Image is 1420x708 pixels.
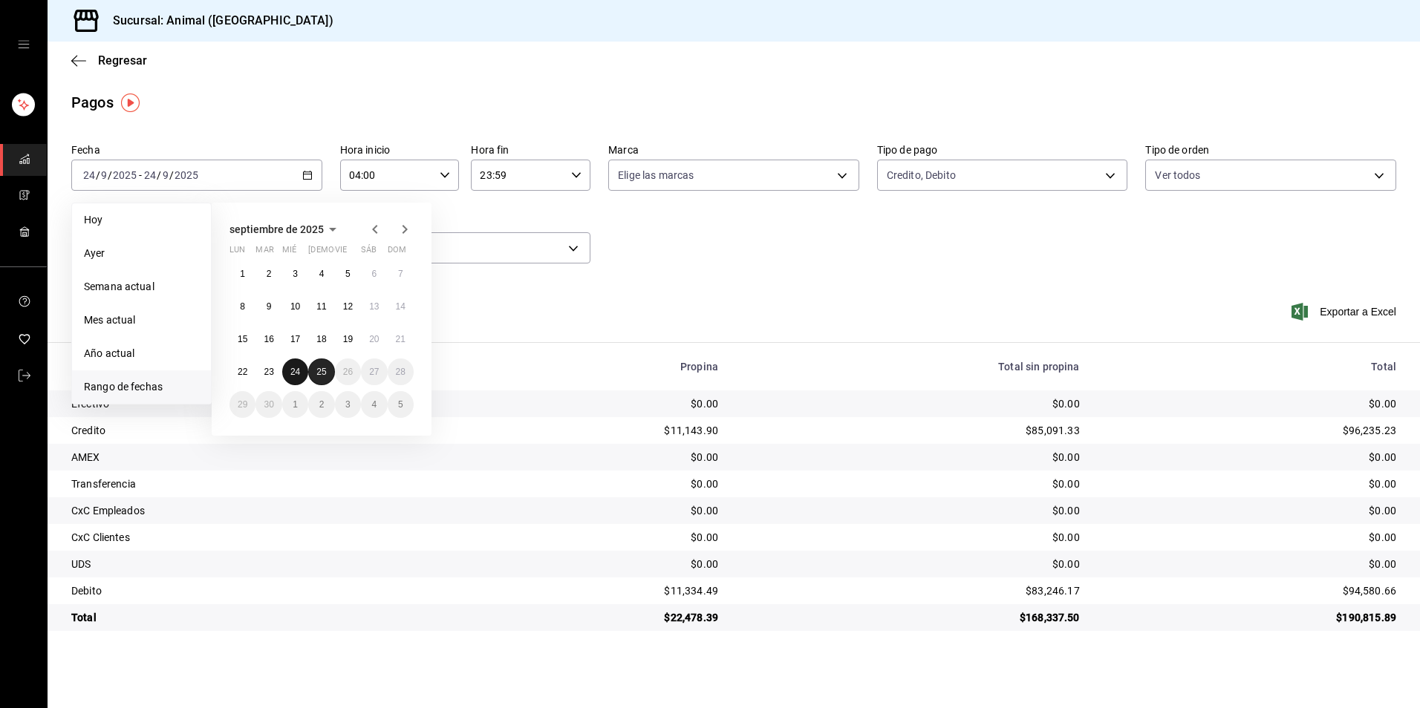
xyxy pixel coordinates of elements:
[71,530,452,545] div: CxC Clientes
[388,245,406,260] abbr: domingo
[264,367,273,377] abbr: 23 de septiembre de 2025
[18,39,30,50] button: open drawer
[255,245,273,260] abbr: martes
[618,168,694,183] span: Elige las marcas
[1145,145,1396,155] label: Tipo de orden
[340,145,460,155] label: Hora inicio
[1104,557,1396,571] div: $0.00
[475,503,718,518] div: $0.00
[1104,450,1396,465] div: $0.00
[316,334,326,344] abbr: 18 de septiembre de 2025
[255,358,281,385] button: 23 de septiembre de 2025
[742,557,1080,571] div: $0.00
[396,367,406,377] abbr: 28 de septiembre de 2025
[742,361,1080,373] div: Total sin propina
[71,450,452,465] div: AMEX
[84,279,199,295] span: Semana actual
[742,476,1080,491] div: $0.00
[335,245,347,260] abbr: viernes
[1104,476,1396,491] div: $0.00
[345,399,351,410] abbr: 3 de octubre de 2025
[361,326,387,353] button: 20 de septiembre de 2025
[398,269,403,279] abbr: 7 de septiembre de 2025
[308,326,334,353] button: 18 de septiembre de 2025
[475,450,718,465] div: $0.00
[1104,610,1396,625] div: $190,815.89
[82,169,96,181] input: --
[157,169,161,181] span: /
[319,269,325,279] abbr: 4 de septiembre de 2025
[369,301,379,312] abbr: 13 de septiembre de 2025
[371,269,377,279] abbr: 6 de septiembre de 2025
[282,260,308,287] button: 3 de septiembre de 2025
[742,530,1080,545] div: $0.00
[229,223,324,235] span: septiembre de 2025
[71,610,452,625] div: Total
[343,367,353,377] abbr: 26 de septiembre de 2025
[229,220,342,238] button: septiembre de 2025
[388,260,414,287] button: 7 de septiembre de 2025
[475,530,718,545] div: $0.00
[293,269,298,279] abbr: 3 de septiembre de 2025
[361,245,377,260] abbr: sábado
[71,53,147,68] button: Regresar
[96,169,100,181] span: /
[229,391,255,418] button: 29 de septiembre de 2025
[267,301,272,312] abbr: 9 de septiembre de 2025
[1104,361,1396,373] div: Total
[1104,396,1396,411] div: $0.00
[229,260,255,287] button: 1 de septiembre de 2025
[71,423,452,438] div: Credito
[238,334,247,344] abbr: 15 de septiembre de 2025
[1104,503,1396,518] div: $0.00
[308,293,334,320] button: 11 de septiembre de 2025
[396,334,406,344] abbr: 21 de septiembre de 2025
[255,326,281,353] button: 16 de septiembre de 2025
[71,91,114,114] div: Pagos
[282,326,308,353] button: 17 de septiembre de 2025
[100,169,108,181] input: --
[112,169,137,181] input: ----
[343,334,353,344] abbr: 19 de septiembre de 2025
[143,169,157,181] input: --
[169,169,174,181] span: /
[316,301,326,312] abbr: 11 de septiembre de 2025
[101,12,333,30] h3: Sucursal: Animal ([GEOGRAPHIC_DATA])
[608,145,859,155] label: Marca
[335,293,361,320] button: 12 de septiembre de 2025
[335,260,361,287] button: 5 de septiembre de 2025
[345,269,351,279] abbr: 5 de septiembre de 2025
[308,245,396,260] abbr: jueves
[121,94,140,112] button: Tooltip marker
[887,168,956,183] span: Credito, Debito
[174,169,199,181] input: ----
[71,476,452,491] div: Transferencia
[877,145,1128,155] label: Tipo de pago
[240,301,245,312] abbr: 8 de septiembre de 2025
[742,583,1080,598] div: $83,246.17
[308,358,334,385] button: 25 de septiembre de 2025
[229,293,255,320] button: 8 de septiembre de 2025
[229,245,245,260] abbr: lunes
[84,246,199,261] span: Ayer
[1294,303,1396,321] button: Exportar a Excel
[108,169,112,181] span: /
[742,450,1080,465] div: $0.00
[335,326,361,353] button: 19 de septiembre de 2025
[255,293,281,320] button: 9 de septiembre de 2025
[471,145,590,155] label: Hora fin
[71,557,452,571] div: UDS
[84,212,199,228] span: Hoy
[388,358,414,385] button: 28 de septiembre de 2025
[98,53,147,68] span: Regresar
[240,269,245,279] abbr: 1 de septiembre de 2025
[742,503,1080,518] div: $0.00
[290,367,300,377] abbr: 24 de septiembre de 2025
[388,326,414,353] button: 21 de septiembre de 2025
[238,399,247,410] abbr: 29 de septiembre de 2025
[71,503,452,518] div: CxC Empleados
[293,399,298,410] abbr: 1 de octubre de 2025
[282,391,308,418] button: 1 de octubre de 2025
[742,396,1080,411] div: $0.00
